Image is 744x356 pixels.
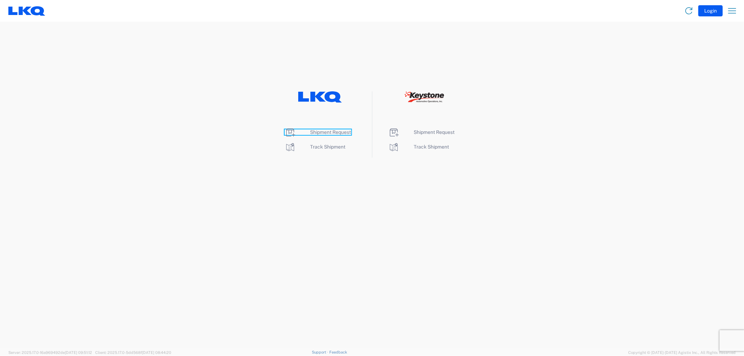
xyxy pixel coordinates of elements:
[285,144,346,150] a: Track Shipment
[698,5,723,16] button: Login
[142,350,171,355] span: [DATE] 08:44:20
[414,129,455,135] span: Shipment Request
[310,129,351,135] span: Shipment Request
[414,144,449,150] span: Track Shipment
[388,144,449,150] a: Track Shipment
[628,349,736,356] span: Copyright © [DATE]-[DATE] Agistix Inc., All Rights Reserved
[95,350,171,355] span: Client: 2025.17.0-5dd568f
[329,350,347,354] a: Feedback
[310,144,346,150] span: Track Shipment
[388,129,455,135] a: Shipment Request
[312,350,329,354] a: Support
[8,350,92,355] span: Server: 2025.17.0-16a969492de
[285,129,351,135] a: Shipment Request
[65,350,92,355] span: [DATE] 09:51:12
